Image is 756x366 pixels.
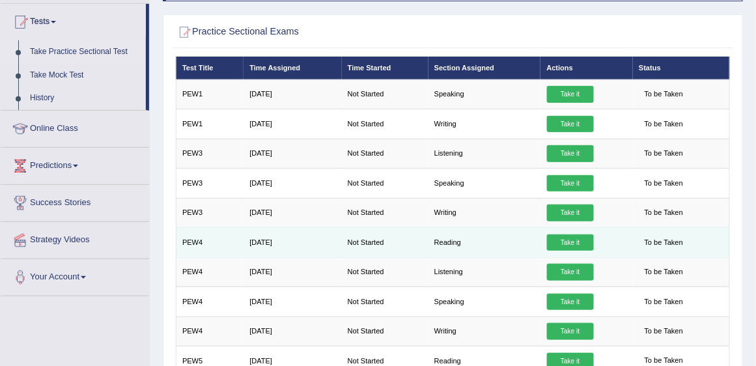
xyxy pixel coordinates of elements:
th: Section Assigned [428,57,541,79]
td: Not Started [342,257,428,287]
a: Take Mock Test [24,64,146,87]
td: [DATE] [244,169,342,198]
td: PEW3 [176,139,244,168]
span: To be Taken [639,204,688,221]
td: Writing [428,109,541,139]
td: Writing [428,198,541,227]
td: Not Started [342,79,428,109]
th: Actions [540,57,633,79]
td: PEW4 [176,228,244,257]
a: Take it [547,264,594,281]
a: Online Class [1,111,149,143]
span: To be Taken [639,234,688,251]
th: Status [633,57,730,79]
span: To be Taken [639,145,688,162]
td: [DATE] [244,228,342,257]
a: Take it [547,175,594,192]
span: To be Taken [639,323,688,340]
span: To be Taken [639,294,688,311]
td: Listening [428,257,541,287]
a: Take it [547,323,594,340]
span: To be Taken [639,175,688,192]
td: Reading [428,228,541,257]
span: To be Taken [639,116,688,133]
td: [DATE] [244,139,342,168]
a: Take it [547,204,594,221]
th: Time Started [342,57,428,79]
a: Take it [547,145,594,162]
td: Speaking [428,169,541,198]
td: PEW3 [176,198,244,227]
a: Take it [547,234,594,251]
a: History [24,87,146,110]
td: [DATE] [244,79,342,109]
td: Not Started [342,228,428,257]
td: Writing [428,317,541,346]
td: PEW4 [176,257,244,287]
span: To be Taken [639,264,688,281]
td: Speaking [428,287,541,317]
td: Not Started [342,198,428,227]
td: Listening [428,139,541,168]
a: Take it [547,294,594,311]
td: PEW1 [176,79,244,109]
th: Time Assigned [244,57,342,79]
a: Take it [547,116,594,133]
td: Not Started [342,287,428,317]
td: [DATE] [244,287,342,317]
a: Predictions [1,148,149,180]
td: Not Started [342,169,428,198]
td: [DATE] [244,198,342,227]
td: [DATE] [244,317,342,346]
a: Success Stories [1,185,149,218]
a: Tests [1,4,146,36]
td: Not Started [342,139,428,168]
td: PEW1 [176,109,244,139]
td: PEW3 [176,169,244,198]
td: PEW4 [176,317,244,346]
td: PEW4 [176,287,244,317]
td: [DATE] [244,257,342,287]
th: Test Title [176,57,244,79]
a: Strategy Videos [1,222,149,255]
td: [DATE] [244,109,342,139]
h2: Practice Sectional Exams [176,24,520,41]
a: Take it [547,86,594,103]
td: Speaking [428,79,541,109]
a: Take Practice Sectional Test [24,40,146,64]
span: To be Taken [639,86,688,103]
td: Not Started [342,109,428,139]
a: Your Account [1,259,149,292]
td: Not Started [342,317,428,346]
